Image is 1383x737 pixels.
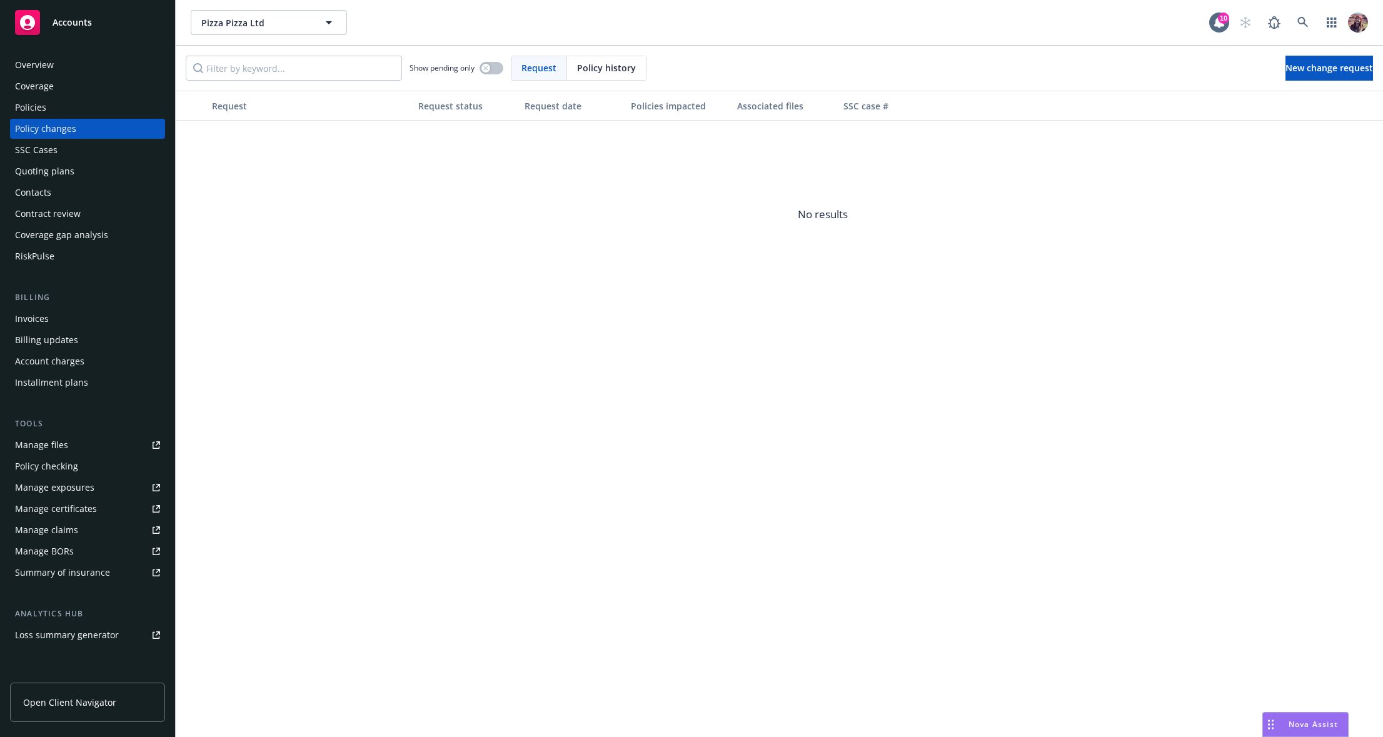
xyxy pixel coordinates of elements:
[23,696,116,709] span: Open Client Navigator
[201,16,309,29] span: Pizza Pizza Ltd
[10,291,165,304] div: Billing
[53,18,92,28] span: Accounts
[10,456,165,476] a: Policy checking
[10,670,165,683] div: Account settings
[10,330,165,350] a: Billing updates
[10,625,165,645] a: Loss summary generator
[418,99,515,113] div: Request status
[737,99,833,113] div: Associated files
[10,5,165,40] a: Accounts
[10,98,165,118] a: Policies
[1262,10,1287,35] a: Report a Bug
[15,76,54,96] div: Coverage
[10,119,165,139] a: Policy changes
[15,456,78,476] div: Policy checking
[10,246,165,266] a: RiskPulse
[10,541,165,561] a: Manage BORs
[521,61,556,74] span: Request
[15,478,94,498] div: Manage exposures
[15,309,49,329] div: Invoices
[10,76,165,96] a: Coverage
[626,91,732,121] button: Policies impacted
[15,183,51,203] div: Contacts
[410,63,475,73] span: Show pending only
[15,98,46,118] div: Policies
[207,91,413,121] button: Request
[15,373,88,393] div: Installment plans
[732,91,838,121] button: Associated files
[15,625,119,645] div: Loss summary generator
[15,55,54,75] div: Overview
[10,183,165,203] a: Contacts
[10,140,165,160] a: SSC Cases
[15,435,68,455] div: Manage files
[1290,10,1315,35] a: Search
[577,61,636,74] span: Policy history
[1233,10,1258,35] a: Start snowing
[15,563,110,583] div: Summary of insurance
[10,55,165,75] a: Overview
[1348,13,1368,33] img: photo
[413,91,520,121] button: Request status
[10,373,165,393] a: Installment plans
[10,418,165,430] div: Tools
[15,225,108,245] div: Coverage gap analysis
[191,10,347,35] button: Pizza Pizza Ltd
[15,351,84,371] div: Account charges
[1285,56,1373,81] a: New change request
[1263,713,1279,736] div: Drag to move
[15,161,74,181] div: Quoting plans
[15,330,78,350] div: Billing updates
[15,499,97,519] div: Manage certificates
[15,541,74,561] div: Manage BORs
[212,99,408,113] div: Request
[10,351,165,371] a: Account charges
[186,56,402,81] input: Filter by keyword...
[10,309,165,329] a: Invoices
[1285,62,1373,74] span: New change request
[15,204,81,224] div: Contract review
[10,563,165,583] a: Summary of insurance
[10,204,165,224] a: Contract review
[10,478,165,498] a: Manage exposures
[10,225,165,245] a: Coverage gap analysis
[1319,10,1344,35] a: Switch app
[525,99,621,113] div: Request date
[15,246,54,266] div: RiskPulse
[10,520,165,540] a: Manage claims
[1262,712,1349,737] button: Nova Assist
[631,99,727,113] div: Policies impacted
[10,435,165,455] a: Manage files
[1218,13,1229,24] div: 10
[838,91,932,121] button: SSC case #
[1289,719,1338,729] span: Nova Assist
[15,520,78,540] div: Manage claims
[10,608,165,620] div: Analytics hub
[10,161,165,181] a: Quoting plans
[15,119,76,139] div: Policy changes
[15,140,58,160] div: SSC Cases
[10,499,165,519] a: Manage certificates
[520,91,626,121] button: Request date
[843,99,927,113] div: SSC case #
